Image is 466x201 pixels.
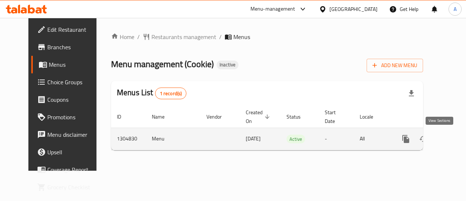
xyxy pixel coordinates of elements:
span: Vendor [206,112,231,121]
button: Add New Menu [367,59,423,72]
span: Upsell [47,148,100,156]
span: 1 record(s) [155,90,186,97]
td: All [354,128,391,150]
td: - [319,128,354,150]
span: Grocery Checklist [47,183,100,192]
span: Branches [47,43,100,51]
a: Edit Restaurant [31,21,106,38]
span: Menu management ( Cookie ) [111,56,214,72]
span: Add New Menu [372,61,417,70]
a: Coverage Report [31,161,106,178]
a: Restaurants management [143,32,216,41]
span: Inactive [217,62,238,68]
a: Upsell [31,143,106,161]
span: Menus [233,32,250,41]
span: Choice Groups [47,78,100,86]
span: ID [117,112,131,121]
span: Restaurants management [151,32,216,41]
span: Menus [49,60,100,69]
a: Coupons [31,91,106,108]
li: / [137,32,140,41]
a: Choice Groups [31,73,106,91]
span: Active [287,135,305,143]
span: Created On [246,108,272,125]
span: A [454,5,457,13]
div: Inactive [217,61,238,69]
span: Coverage Report [47,165,100,174]
a: Grocery Checklist [31,178,106,196]
div: [GEOGRAPHIC_DATA] [329,5,378,13]
button: Change Status [415,130,432,148]
span: Edit Restaurant [47,25,100,34]
div: Total records count [155,88,187,99]
button: more [397,130,415,148]
td: Menu [146,128,201,150]
span: Locale [360,112,383,121]
span: Coupons [47,95,100,104]
nav: breadcrumb [111,32,423,41]
div: Menu-management [250,5,295,13]
span: Promotions [47,113,100,121]
li: / [219,32,222,41]
h2: Menus List [117,87,186,99]
span: Status [287,112,310,121]
span: [DATE] [246,134,261,143]
a: Promotions [31,108,106,126]
span: Menu disclaimer [47,130,100,139]
span: Start Date [325,108,345,125]
a: Branches [31,38,106,56]
div: Active [287,135,305,143]
a: Menu disclaimer [31,126,106,143]
div: Export file [403,85,420,102]
a: Menus [31,56,106,73]
td: 1304830 [111,128,146,150]
a: Home [111,32,134,41]
span: Name [152,112,174,121]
